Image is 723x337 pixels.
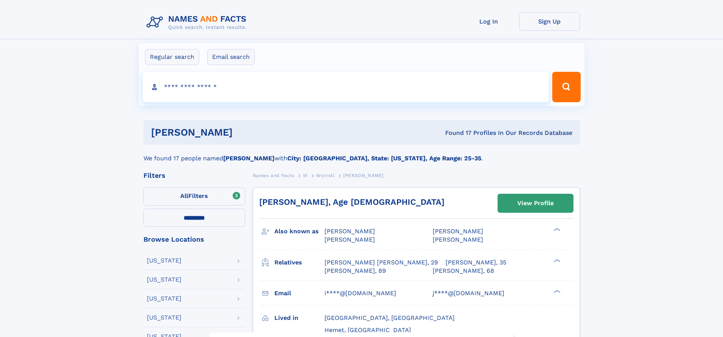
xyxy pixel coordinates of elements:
[147,258,181,264] div: [US_STATE]
[552,72,580,102] button: Search Button
[274,287,324,300] h3: Email
[145,49,199,65] label: Regular search
[274,312,324,324] h3: Lived in
[433,236,483,243] span: [PERSON_NAME]
[458,12,519,31] a: Log In
[274,225,324,238] h3: Also known as
[343,173,384,178] span: [PERSON_NAME]
[143,12,253,33] img: Logo Names and Facts
[433,267,494,275] a: [PERSON_NAME], 68
[143,72,549,102] input: search input
[147,296,181,302] div: [US_STATE]
[324,236,375,243] span: [PERSON_NAME]
[433,228,483,235] span: [PERSON_NAME]
[316,171,334,180] a: Worroll
[259,197,444,207] a: [PERSON_NAME], Age [DEMOGRAPHIC_DATA]
[316,173,334,178] span: Worroll
[223,155,274,162] b: [PERSON_NAME]
[552,289,561,294] div: ❯
[287,155,481,162] b: City: [GEOGRAPHIC_DATA], State: [US_STATE], Age Range: 25-35
[303,171,308,180] a: W
[324,326,411,334] span: Hemet, [GEOGRAPHIC_DATA]
[324,258,438,267] a: [PERSON_NAME] [PERSON_NAME], 29
[552,258,561,263] div: ❯
[143,236,245,243] div: Browse Locations
[324,314,455,321] span: [GEOGRAPHIC_DATA], [GEOGRAPHIC_DATA]
[519,12,580,31] a: Sign Up
[180,192,188,199] span: All
[339,129,572,137] div: Found 17 Profiles In Our Records Database
[498,194,573,212] a: View Profile
[143,172,245,179] div: Filters
[147,277,181,283] div: [US_STATE]
[517,195,554,212] div: View Profile
[303,173,308,178] span: W
[151,128,339,137] h1: [PERSON_NAME]
[147,315,181,321] div: [US_STATE]
[253,171,295,180] a: Names and Facts
[446,258,506,267] a: [PERSON_NAME], 35
[207,49,255,65] label: Email search
[324,228,375,235] span: [PERSON_NAME]
[143,145,580,163] div: We found 17 people named with .
[552,227,561,232] div: ❯
[274,256,324,269] h3: Relatives
[324,267,386,275] a: [PERSON_NAME], 89
[143,187,245,206] label: Filters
